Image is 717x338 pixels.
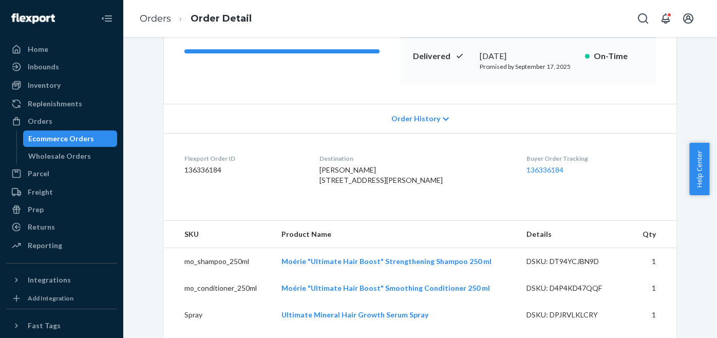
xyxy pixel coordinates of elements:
[191,13,252,24] a: Order Detail
[28,187,53,197] div: Freight
[28,321,61,331] div: Fast Tags
[184,165,303,175] dd: 136336184
[28,44,48,54] div: Home
[6,165,117,182] a: Parcel
[689,143,709,195] button: Help Center
[28,294,73,303] div: Add Integration
[28,116,52,126] div: Orders
[164,248,273,275] td: mo_shampoo_250ml
[28,151,91,161] div: Wholesale Orders
[140,13,171,24] a: Orders
[319,165,443,184] span: [PERSON_NAME] [STREET_ADDRESS][PERSON_NAME]
[23,148,118,164] a: Wholesale Orders
[6,219,117,235] a: Returns
[28,62,59,72] div: Inbounds
[28,168,49,179] div: Parcel
[131,4,260,34] ol: breadcrumbs
[164,302,273,328] td: Spray
[164,221,273,248] th: SKU
[97,8,117,29] button: Close Navigation
[631,248,676,275] td: 1
[631,275,676,302] td: 1
[526,283,623,293] div: DSKU: D4P4KD47QQF
[6,59,117,75] a: Inbounds
[631,221,676,248] th: Qty
[273,221,518,248] th: Product Name
[526,310,623,320] div: DSKU: DPJRVLKLCRY
[28,222,55,232] div: Returns
[6,237,117,254] a: Reporting
[28,275,71,285] div: Integrations
[594,50,644,62] p: On-Time
[6,201,117,218] a: Prep
[655,8,676,29] button: Open notifications
[6,41,117,58] a: Home
[480,50,577,62] div: [DATE]
[184,154,303,163] dt: Flexport Order ID
[526,154,656,163] dt: Buyer Order Tracking
[480,62,577,71] p: Promised by September 17, 2025
[6,184,117,200] a: Freight
[391,114,440,124] span: Order History
[678,8,699,29] button: Open account menu
[319,154,511,163] dt: Destination
[526,165,563,174] a: 136336184
[28,204,44,215] div: Prep
[281,257,492,266] a: Moérie "Ultimate Hair Boost" Strengthening Shampoo 250 ml
[633,8,653,29] button: Open Search Box
[28,80,61,90] div: Inventory
[281,310,428,319] a: Ultimate Mineral Hair Growth Serum Spray
[28,240,62,251] div: Reporting
[526,256,623,267] div: DSKU: DT94YCJBN9D
[631,302,676,328] td: 1
[164,275,273,302] td: mo_conditioner_250ml
[28,99,82,109] div: Replenishments
[6,96,117,112] a: Replenishments
[281,284,490,292] a: Moérie "Ultimate Hair Boost" Smoothing Conditioner 250 ml
[6,272,117,288] button: Integrations
[6,292,117,305] a: Add Integration
[6,317,117,334] button: Fast Tags
[6,77,117,93] a: Inventory
[413,50,471,62] p: Delivered
[28,134,94,144] div: Ecommerce Orders
[11,13,55,24] img: Flexport logo
[6,113,117,129] a: Orders
[23,130,118,147] a: Ecommerce Orders
[518,221,631,248] th: Details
